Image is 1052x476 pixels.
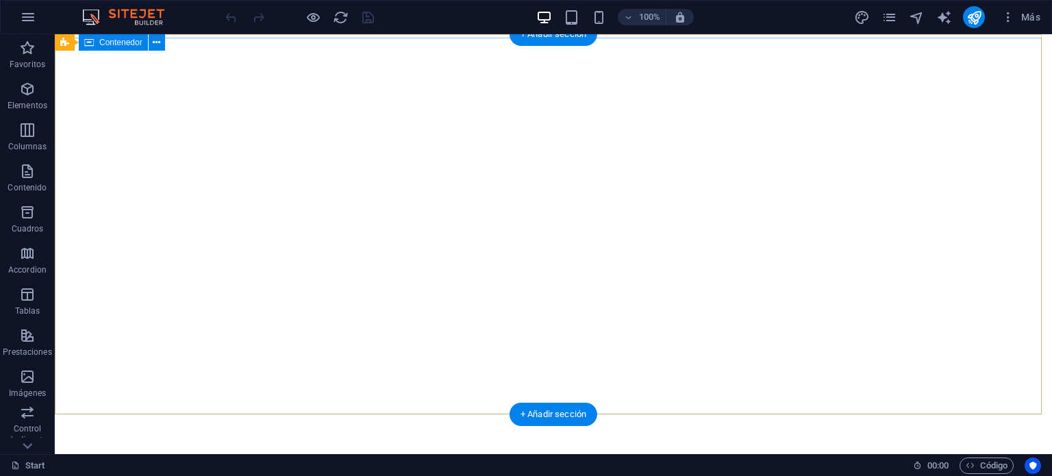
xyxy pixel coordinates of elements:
button: 100% [618,9,666,25]
i: Páginas (Ctrl+Alt+S) [881,10,897,25]
i: Al redimensionar, ajustar el nivel de zoom automáticamente para ajustarse al dispositivo elegido. [674,11,686,23]
p: Imágenes [9,388,46,399]
button: pages [881,9,897,25]
button: reload [332,9,349,25]
span: 00 00 [927,458,949,474]
span: : [937,460,939,471]
span: Más [1001,10,1040,24]
p: Contenido [8,182,47,193]
span: Contenedor [99,38,142,47]
p: Accordion [8,264,47,275]
p: Prestaciones [3,347,51,358]
button: Código [960,458,1014,474]
div: + Añadir sección [510,403,597,426]
i: AI Writer [936,10,952,25]
i: Diseño (Ctrl+Alt+Y) [854,10,870,25]
button: text_generator [936,9,952,25]
p: Cuadros [12,223,44,234]
p: Elementos [8,100,47,111]
h6: Tiempo de la sesión [913,458,949,474]
i: Volver a cargar página [333,10,349,25]
p: Favoritos [10,59,45,70]
div: + Añadir sección [510,23,597,46]
i: Navegador [909,10,925,25]
i: Publicar [966,10,982,25]
button: Usercentrics [1025,458,1041,474]
span: Código [966,458,1007,474]
h6: 100% [638,9,660,25]
button: navigator [908,9,925,25]
button: publish [963,6,985,28]
p: Columnas [8,141,47,152]
button: design [853,9,870,25]
a: Haz clic para cancelar la selección y doble clic para abrir páginas [11,458,45,474]
button: Más [996,6,1046,28]
img: Editor Logo [79,9,181,25]
p: Tablas [15,305,40,316]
